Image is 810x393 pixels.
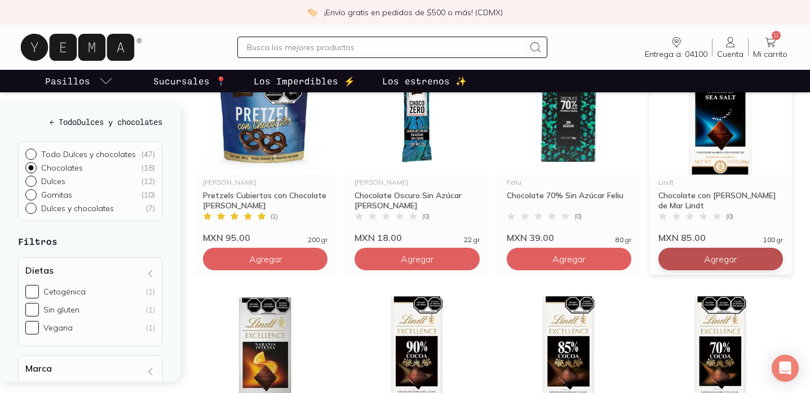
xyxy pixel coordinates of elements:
[658,248,783,270] button: Agregar
[43,323,73,333] div: Vegana
[247,41,524,54] input: Busca los mejores productos
[203,232,250,243] span: MXN 95.00
[498,36,640,175] img: Chocolate 70% Sin Azúcar Feliu
[658,232,706,243] span: MXN 85.00
[464,236,480,243] span: 22 gr
[25,265,54,276] h4: Dietas
[25,363,52,374] h4: Marca
[649,36,792,175] img: Chocolate con sal de mar
[43,70,115,92] a: pasillo-todos-link
[18,257,162,346] div: Dietas
[43,305,79,315] div: Sin gluten
[772,31,781,40] span: 11
[271,213,278,220] span: ( 1 )
[251,70,357,92] a: Los Imperdibles ⚡️
[552,253,585,265] span: Agregar
[203,248,327,270] button: Agregar
[203,190,327,211] div: Pretzels Cubiertos con Chocolate [PERSON_NAME]
[145,203,155,213] div: ( 7 )
[704,253,737,265] span: Agregar
[194,36,337,243] a: Pretzels con Chocolate Picard[PERSON_NAME]Pretzels Cubiertos con Chocolate [PERSON_NAME](1)MXN 95...
[507,248,631,270] button: Agregar
[401,253,433,265] span: Agregar
[507,190,631,211] div: Chocolate 70% Sin Azúcar Feliu
[141,176,155,186] div: ( 12 )
[753,49,787,59] span: Mi carrito
[41,176,65,186] p: Dulces
[194,36,337,175] img: Pretzels con Chocolate Picard
[574,213,582,220] span: ( 0 )
[203,179,327,186] div: [PERSON_NAME]
[41,190,72,200] p: Gomitas
[763,236,783,243] span: 100 gr
[45,74,90,88] p: Pasillos
[355,179,479,186] div: [PERSON_NAME]
[726,213,733,220] span: ( 0 )
[658,190,783,211] div: Chocolate con [PERSON_NAME] de Mar Lindt
[146,305,155,315] div: (1)
[18,116,162,128] h5: ← Todo Dulces y chocolates
[649,36,792,243] a: Chocolate con sal de marLindtChocolate con [PERSON_NAME] de Mar Lindt(0)MXN 85.00100 gr
[380,70,469,92] a: Los estrenos ✨
[151,70,229,92] a: Sucursales 📍
[422,213,430,220] span: ( 0 )
[382,74,467,88] p: Los estrenos ✨
[25,321,39,334] input: Vegana(1)
[254,74,355,88] p: Los Imperdibles ⚡️
[141,163,155,173] div: ( 18 )
[146,287,155,297] div: (1)
[141,190,155,200] div: ( 10 )
[308,236,327,243] span: 200 gr
[772,355,799,382] div: Open Intercom Messenger
[41,203,114,213] p: Dulces y chocolates
[498,36,640,243] a: Chocolate 70% Sin Azúcar FeliuFeliuChocolate 70% Sin Azúcar Feliu(0)MXN 39.0080 gr
[41,163,83,173] p: Chocolates
[749,35,792,59] a: 11Mi carrito
[717,49,743,59] span: Cuenta
[346,36,488,175] img: Chocolate Oscuro Sin Azúcar
[25,285,39,298] input: Cetogénica(1)
[645,49,707,59] span: Entrega a: 04100
[355,232,402,243] span: MXN 18.00
[25,303,39,316] input: Sin gluten(1)
[616,236,631,243] span: 80 gr
[324,7,503,18] p: ¡Envío gratis en pedidos de $500 o más! (CDMX)
[507,179,631,186] div: Feliu
[355,248,479,270] button: Agregar
[41,149,136,159] p: Todo Dulces y chocolates
[141,149,155,159] div: ( 47 )
[507,232,554,243] span: MXN 39.00
[146,323,155,333] div: (1)
[307,7,317,17] img: check
[18,236,57,247] strong: Filtros
[249,253,282,265] span: Agregar
[18,116,162,128] a: ← TodoDulces y chocolates
[712,35,748,59] a: Cuenta
[355,190,479,211] div: Chocolate Oscuro Sin Azúcar [PERSON_NAME]
[658,179,783,186] div: Lindt
[153,74,227,88] p: Sucursales 📍
[346,36,488,243] a: Chocolate Oscuro Sin Azúcar[PERSON_NAME]Chocolate Oscuro Sin Azúcar [PERSON_NAME](0)MXN 18.0022 gr
[640,35,712,59] a: Entrega a: 04100
[43,287,86,297] div: Cetogénica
